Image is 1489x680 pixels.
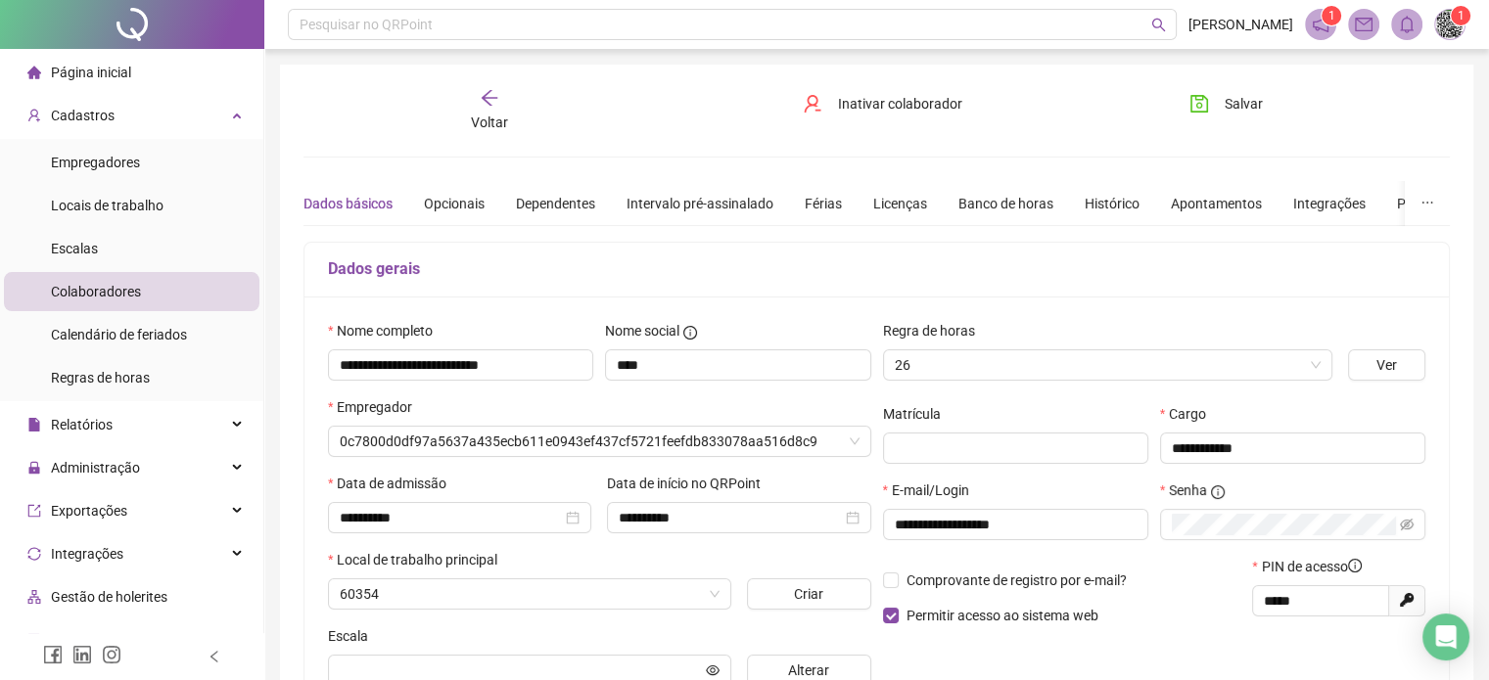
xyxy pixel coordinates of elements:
[1348,349,1425,381] button: Ver
[208,650,221,663] span: left
[51,198,163,213] span: Locais de trabalho
[51,241,98,256] span: Escalas
[27,461,41,475] span: lock
[303,193,393,214] div: Dados básicos
[794,583,823,605] span: Criar
[747,578,871,610] button: Criar
[480,88,499,108] span: arrow-left
[51,460,140,476] span: Administração
[1328,9,1335,23] span: 1
[1312,16,1329,33] span: notification
[51,284,141,299] span: Colaboradores
[340,427,860,456] span: 0c7800d0df97a5637a435ecb611e0943ef437cf5721feefdb833078aa516d8c9
[1085,193,1140,214] div: Histórico
[51,503,127,519] span: Exportações
[471,114,508,130] span: Voltar
[883,479,982,501] label: E-mail/Login
[1435,10,1465,39] img: 67162
[27,504,41,518] span: export
[340,579,720,609] span: 60354
[1189,94,1209,113] span: save
[1397,193,1473,214] div: Preferências
[883,403,954,425] label: Matrícula
[51,589,167,605] span: Gestão de holerites
[683,326,697,340] span: info-circle
[328,473,459,494] label: Data de admissão
[1293,193,1366,214] div: Integrações
[51,632,131,648] span: Aceite de uso
[1398,16,1416,33] span: bell
[805,193,842,214] div: Férias
[328,396,425,418] label: Empregador
[1322,6,1341,25] sup: 1
[907,608,1098,623] span: Permitir acesso ao sistema web
[1400,518,1414,531] span: eye-invisible
[328,257,1425,281] h5: Dados gerais
[328,549,510,570] label: Local de trabalho principal
[102,645,121,664] span: instagram
[1225,93,1263,114] span: Salvar
[605,320,679,341] span: Nome social
[51,417,113,432] span: Relatórios
[1171,193,1262,214] div: Apontamentos
[328,320,445,341] label: Nome completo
[51,370,150,385] span: Regras de horas
[43,645,63,664] span: facebook
[958,193,1053,214] div: Banco de horas
[51,546,123,562] span: Integrações
[883,320,988,341] label: Regra de horas
[788,88,977,119] button: Inativar colaborador
[72,645,92,664] span: linkedin
[1405,181,1450,226] button: ellipsis
[1422,613,1469,660] div: Open Intercom Messenger
[1420,196,1434,209] span: ellipsis
[838,93,962,114] span: Inativar colaborador
[51,327,187,342] span: Calendário de feriados
[1376,354,1397,376] span: Ver
[328,625,381,647] label: Escala
[895,350,1321,380] span: 26
[1160,403,1219,425] label: Cargo
[907,572,1127,588] span: Comprovante de registro por e-mail?
[51,108,115,123] span: Cadastros
[607,473,773,494] label: Data de início no QRPoint
[1211,485,1225,499] span: info-circle
[27,66,41,79] span: home
[803,94,822,113] span: user-delete
[627,193,773,214] div: Intervalo pré-assinalado
[1262,556,1362,577] span: PIN de acesso
[1451,6,1470,25] sup: Atualize o seu contato no menu Meus Dados
[27,418,41,431] span: file
[1348,559,1362,572] span: info-circle
[1355,16,1373,33] span: mail
[1458,9,1465,23] span: 1
[516,193,595,214] div: Dependentes
[1188,14,1293,35] span: [PERSON_NAME]
[27,547,41,561] span: sync
[27,109,41,122] span: user-add
[1169,479,1207,501] span: Senha
[51,65,131,80] span: Página inicial
[873,193,927,214] div: Licenças
[1151,18,1166,32] span: search
[51,155,140,170] span: Empregadores
[27,590,41,604] span: apartment
[424,193,485,214] div: Opcionais
[1175,88,1278,119] button: Salvar
[706,663,720,677] span: eye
